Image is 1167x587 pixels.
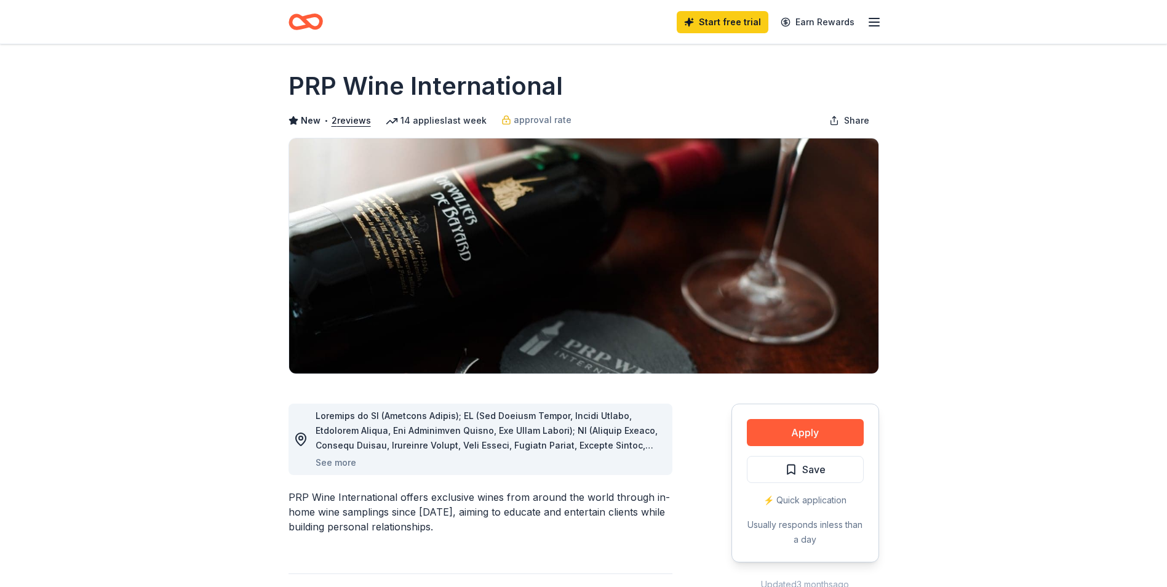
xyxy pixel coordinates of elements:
[289,138,878,373] img: Image for PRP Wine International
[501,113,572,127] a: approval rate
[332,113,371,128] button: 2reviews
[844,113,869,128] span: Share
[747,517,864,547] div: Usually responds in less than a day
[747,456,864,483] button: Save
[324,116,328,126] span: •
[819,108,879,133] button: Share
[289,7,323,36] a: Home
[289,69,563,103] h1: PRP Wine International
[386,113,487,128] div: 14 applies last week
[802,461,826,477] span: Save
[747,493,864,508] div: ⚡️ Quick application
[301,113,321,128] span: New
[773,11,862,33] a: Earn Rewards
[289,490,672,534] div: PRP Wine International offers exclusive wines from around the world through in-home wine sampling...
[677,11,768,33] a: Start free trial
[514,113,572,127] span: approval rate
[316,455,356,470] button: See more
[747,419,864,446] button: Apply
